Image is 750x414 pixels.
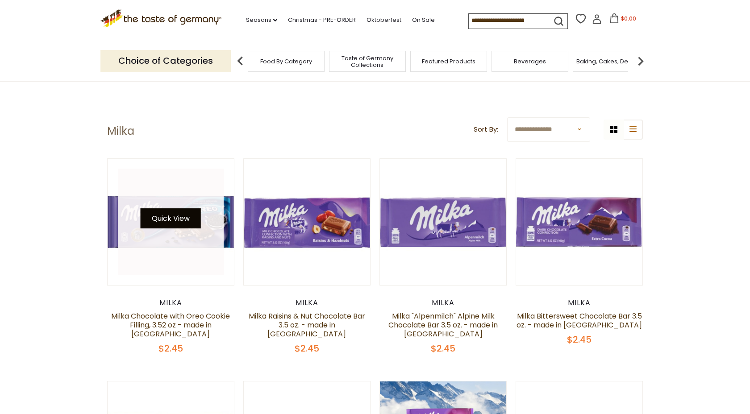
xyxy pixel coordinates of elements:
a: Milka "Alpenmilch" Alpine Milk Chocolate Bar 3.5 oz. - made in [GEOGRAPHIC_DATA] [388,311,498,339]
img: next arrow [632,52,650,70]
img: Milka [380,159,506,285]
img: previous arrow [231,52,249,70]
a: Featured Products [422,58,475,65]
div: Milka [516,298,643,307]
a: Milka Bittersweet Chocolate Bar 3.5 oz. - made in [GEOGRAPHIC_DATA] [517,311,642,330]
a: Food By Category [260,58,312,65]
a: Taste of Germany Collections [332,55,403,68]
h1: Milka [107,124,134,138]
img: Milka [108,159,234,285]
img: Milka [516,159,642,285]
a: Milka Chocolate with Oreo Cookie Filling, 3.52 oz - made in [GEOGRAPHIC_DATA] [111,311,230,339]
span: $2.45 [431,342,455,355]
span: $2.45 [295,342,319,355]
span: $2.45 [158,342,183,355]
a: Seasons [246,15,277,25]
span: $0.00 [621,15,636,22]
div: Milka [107,298,234,307]
div: Milka [243,298,371,307]
button: $0.00 [604,13,642,27]
span: $2.45 [567,333,592,346]
a: Christmas - PRE-ORDER [288,15,356,25]
a: Oktoberfest [367,15,401,25]
p: Choice of Categories [100,50,231,72]
a: On Sale [412,15,435,25]
a: Milka Raisins & Nut Chocolate Bar 3.5 oz. - made in [GEOGRAPHIC_DATA] [249,311,365,339]
img: Milka [244,159,370,285]
a: Beverages [514,58,546,65]
label: Sort By: [474,124,498,135]
div: Milka [379,298,507,307]
a: Baking, Cakes, Desserts [576,58,646,65]
button: Quick View [141,208,201,228]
